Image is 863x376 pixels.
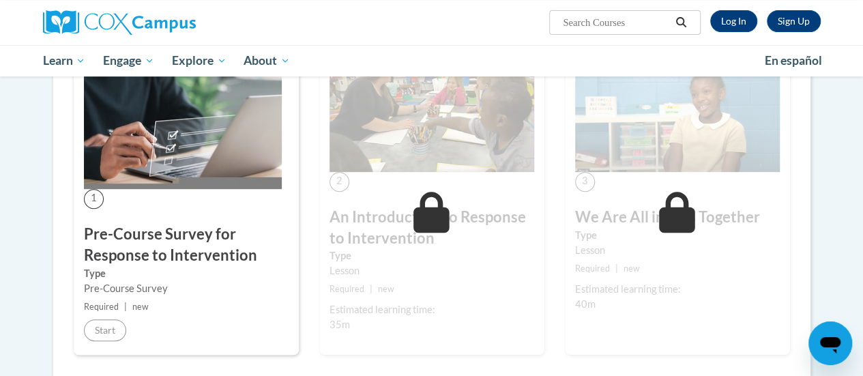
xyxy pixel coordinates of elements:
[671,14,691,31] button: Search
[34,45,95,76] a: Learn
[330,248,534,263] label: Type
[330,57,534,172] img: Course Image
[575,263,610,274] span: Required
[124,302,127,312] span: |
[378,284,394,294] span: new
[330,302,534,317] div: Estimated learning time:
[132,302,149,312] span: new
[370,284,372,294] span: |
[84,189,104,209] span: 1
[330,263,534,278] div: Lesson
[84,319,126,341] button: Start
[94,45,163,76] a: Engage
[163,45,235,76] a: Explore
[624,263,640,274] span: new
[575,298,596,310] span: 40m
[43,10,196,35] img: Cox Campus
[575,57,780,172] img: Course Image
[244,53,290,69] span: About
[561,14,671,31] input: Search Courses
[42,53,85,69] span: Learn
[575,172,595,192] span: 3
[235,45,299,76] a: About
[172,53,226,69] span: Explore
[330,207,534,249] h3: An Introduction to Response to Intervention
[43,10,289,35] a: Cox Campus
[808,321,852,365] iframe: Button to launch messaging window
[575,207,780,228] h3: We Are All in This Together
[33,45,831,76] div: Main menu
[84,57,282,189] img: Course Image
[575,282,780,297] div: Estimated learning time:
[767,10,821,32] a: Register
[330,172,349,192] span: 2
[615,263,618,274] span: |
[330,319,350,330] span: 35m
[710,10,757,32] a: Log In
[84,302,119,312] span: Required
[756,46,831,75] a: En español
[575,243,780,258] div: Lesson
[84,266,289,281] label: Type
[84,224,289,266] h3: Pre-Course Survey for Response to Intervention
[84,281,289,296] div: Pre-Course Survey
[103,53,154,69] span: Engage
[575,228,780,243] label: Type
[765,53,822,68] span: En español
[330,284,364,294] span: Required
